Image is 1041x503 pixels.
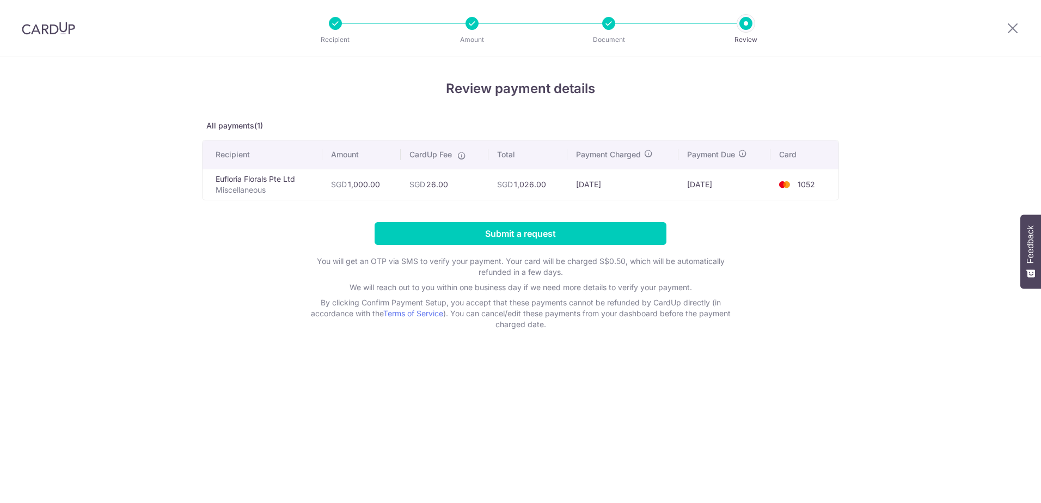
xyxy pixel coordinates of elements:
[971,470,1030,498] iframe: Opens a widget where you can find more information
[687,149,735,160] span: Payment Due
[488,169,567,200] td: 1,026.00
[678,169,770,200] td: [DATE]
[331,180,347,189] span: SGD
[798,180,815,189] span: 1052
[303,282,738,293] p: We will reach out to you within one business day if we need more details to verify your payment.
[568,34,649,45] p: Document
[322,140,401,169] th: Amount
[401,169,488,200] td: 26.00
[295,34,376,45] p: Recipient
[774,178,795,191] img: <span class="translation_missing" title="translation missing: en.account_steps.new_confirm_form.b...
[375,222,666,245] input: Submit a request
[322,169,401,200] td: 1,000.00
[216,185,314,195] p: Miscellaneous
[202,120,839,131] p: All payments(1)
[383,309,443,318] a: Terms of Service
[22,22,75,35] img: CardUp
[202,79,839,99] h4: Review payment details
[488,140,567,169] th: Total
[567,169,679,200] td: [DATE]
[1020,214,1041,289] button: Feedback - Show survey
[576,149,641,160] span: Payment Charged
[432,34,512,45] p: Amount
[303,256,738,278] p: You will get an OTP via SMS to verify your payment. Your card will be charged S$0.50, which will ...
[409,180,425,189] span: SGD
[1026,225,1036,263] span: Feedback
[203,140,322,169] th: Recipient
[770,140,838,169] th: Card
[706,34,786,45] p: Review
[203,169,322,200] td: Eufloria Florals Pte Ltd
[303,297,738,330] p: By clicking Confirm Payment Setup, you accept that these payments cannot be refunded by CardUp di...
[497,180,513,189] span: SGD
[409,149,452,160] span: CardUp Fee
